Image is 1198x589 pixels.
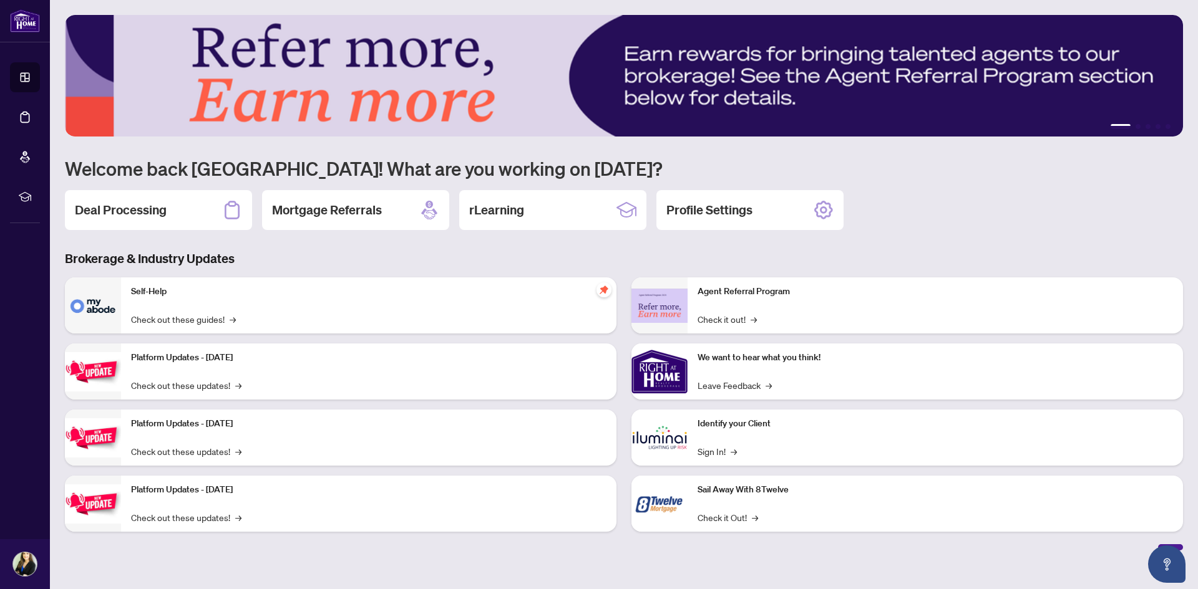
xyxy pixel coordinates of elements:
[10,9,40,32] img: logo
[698,351,1173,365] p: We want to hear what you think!
[698,378,772,392] a: Leave Feedback→
[131,483,606,497] p: Platform Updates - [DATE]
[631,289,688,323] img: Agent Referral Program
[698,285,1173,299] p: Agent Referral Program
[597,282,611,297] span: pushpin
[631,476,688,532] img: Sail Away With 8Twelve
[1156,124,1161,129] button: 4
[1111,124,1131,129] button: 1
[131,510,241,524] a: Check out these updates!→
[65,418,121,457] img: Platform Updates - July 8, 2025
[631,343,688,400] img: We want to hear what you think!
[698,312,757,326] a: Check it out!→
[131,444,241,458] a: Check out these updates!→
[131,312,236,326] a: Check out these guides!→
[1136,124,1141,129] button: 2
[75,201,167,219] h2: Deal Processing
[131,351,606,365] p: Platform Updates - [DATE]
[131,378,241,392] a: Check out these updates!→
[235,510,241,524] span: →
[469,201,524,219] h2: rLearning
[731,444,737,458] span: →
[131,417,606,431] p: Platform Updates - [DATE]
[272,201,382,219] h2: Mortgage Referrals
[65,250,1183,267] h3: Brokerage & Industry Updates
[751,312,757,326] span: →
[631,409,688,466] img: Identify your Client
[65,277,121,333] img: Self-Help
[65,15,1183,136] img: Slide 0
[65,156,1183,180] h1: Welcome back [GEOGRAPHIC_DATA]! What are you working on [DATE]?
[1148,545,1186,583] button: Open asap
[13,552,37,576] img: Profile Icon
[698,417,1173,431] p: Identify your Client
[131,285,606,299] p: Self-Help
[666,201,752,219] h2: Profile Settings
[698,510,758,524] a: Check it Out!→
[235,444,241,458] span: →
[65,352,121,391] img: Platform Updates - July 21, 2025
[698,483,1173,497] p: Sail Away With 8Twelve
[65,484,121,524] img: Platform Updates - June 23, 2025
[1146,124,1151,129] button: 3
[1166,124,1171,129] button: 5
[766,378,772,392] span: →
[698,444,737,458] a: Sign In!→
[230,312,236,326] span: →
[752,510,758,524] span: →
[235,378,241,392] span: →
